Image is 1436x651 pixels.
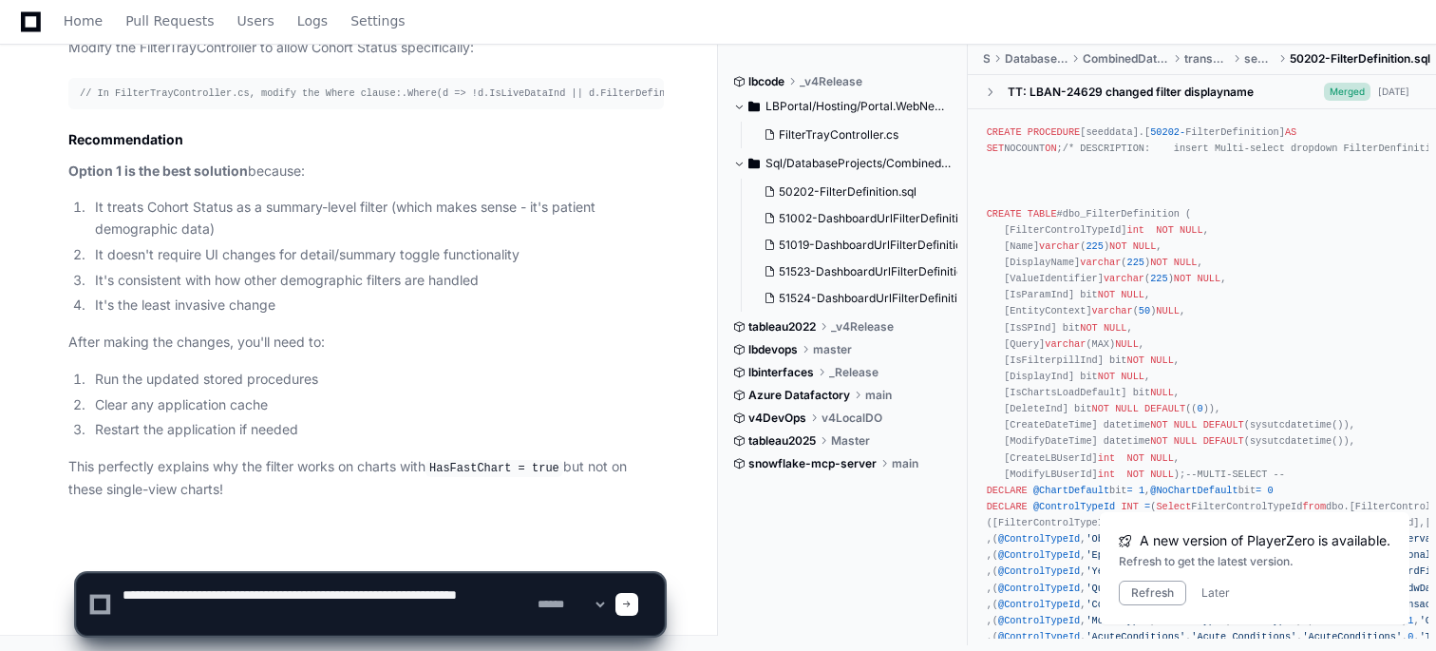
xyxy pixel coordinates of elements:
[1039,240,1080,252] span: varchar
[1109,240,1156,252] span: NOT NULL
[89,295,664,316] li: It's the least invasive change
[1150,387,1174,398] span: NULL
[425,460,563,477] code: HasFastChart = true
[1098,469,1115,480] span: int
[1033,485,1109,496] span: @ChartDefault
[765,99,954,114] span: LBPortal/Hosting/Portal.WebNew/Controllers
[1092,403,1139,414] span: NOT NULL
[1119,554,1390,569] div: Refresh to get the latest version.
[89,270,664,292] li: It's consistent with how other demographic filters are handled
[987,208,1057,220] span: CREATE TABLE
[297,15,328,27] span: Logs
[748,74,784,89] span: lbcode
[1127,469,1174,480] span: NOT NULL
[1185,469,1285,480] span: --MULTI-SELECT --
[983,51,990,67] span: Sql
[1324,83,1370,101] span: Merged
[1115,338,1139,350] span: NULL
[68,163,248,179] strong: Option 1 is the best solution
[1156,501,1191,512] span: Select
[733,91,954,122] button: LBPortal/Hosting/Portal.WebNew/Controllers
[1144,501,1150,512] span: =
[1156,224,1202,236] span: NOT NULL
[1045,143,1056,154] span: ON
[1285,126,1296,138] span: AS
[779,238,987,253] span: 51019-DashboardUrlFilterDefinition.sql
[1083,51,1169,67] span: CombinedDatabaseNew
[237,15,274,27] span: Users
[68,456,664,500] p: This perfectly explains why the filter works on charts with but not on these single-view charts!
[1033,501,1115,512] span: @ControlTypeId
[1086,240,1103,252] span: 225
[987,126,1022,138] span: CREATE
[1144,403,1185,414] span: DEFAULT
[831,433,870,449] span: Master
[1302,501,1326,512] span: from
[756,205,957,232] button: 51002-DashboardUrlFilterDefinition.sql
[1092,306,1133,317] span: varchar
[748,152,760,175] svg: Directory
[1127,257,1144,268] span: 225
[779,264,988,279] span: 51523-DashboardUrlFilterDefinition.sql
[748,342,798,357] span: lbdevops
[748,456,877,471] span: snowflake-mcp-server
[1140,531,1390,550] span: A new version of PlayerZero is available.
[756,285,957,312] button: 51524-DashboardUrlFilterDefinition.sql
[831,319,894,335] span: _v4Release
[1005,51,1068,67] span: DatabaseProjects
[1098,290,1144,301] span: NOT NULL
[1150,436,1197,448] span: NOT NULL
[1203,436,1244,448] span: DEFAULT
[125,15,214,27] span: Pull Requests
[68,37,664,59] p: Modify the FilterTrayController to allow Cohort Status specifically:
[1156,306,1180,317] span: NULL
[756,232,957,258] button: 51019-DashboardUrlFilterDefinition.sql
[1008,85,1254,100] div: TT: LBAN-24629 changed filter displayname
[748,319,816,335] span: tableau2022
[68,130,664,149] h2: Recommendation
[1080,322,1126,334] span: NOT NULL
[1119,581,1186,605] button: Refresh
[987,501,1028,512] span: DECLARE
[892,456,918,471] span: main
[1150,420,1197,431] span: NOT NULL
[89,197,664,240] li: It treats Cohort Status as a summary-level filter (which makes sense - it's patient demographic d...
[1150,257,1197,268] span: NOT NULL
[813,342,852,357] span: master
[1150,273,1167,284] span: 225
[748,365,814,380] span: lbinterfaces
[1244,51,1275,67] span: seeddata
[1045,338,1086,350] span: varchar
[779,211,990,226] span: 51002-DashboardUrlFilterDefinition.sql
[748,433,816,449] span: tableau2025
[733,148,954,179] button: Sql/DatabaseProjects/CombinedDatabaseNew/transactional/seeddata
[1290,51,1430,67] span: 50202-FilterDefinition.sql
[1121,501,1138,512] span: INT
[748,95,760,118] svg: Directory
[89,369,664,391] li: Run the updated stored procedures
[779,291,989,306] span: 51524-DashboardUrlFilterDefinition.sql
[1180,126,1185,138] span: -
[756,122,942,148] button: FilterTrayController.cs
[1256,485,1261,496] span: =
[765,156,954,171] span: Sql/DatabaseProjects/CombinedDatabaseNew/transactional/seeddata
[1127,485,1133,496] span: =
[1104,273,1144,284] span: varchar
[829,365,879,380] span: _Release
[1098,452,1115,464] span: int
[68,161,664,182] p: because:
[1127,354,1174,366] span: NOT NULL
[1127,452,1174,464] span: NOT NULL
[80,86,652,102] div: .Where(d => !d.IsLiveDataInd || d.FilterDefinitions.DisplayName == ).ToList();
[756,258,957,285] button: 51523-DashboardUrlFilterDefinition.sql
[987,143,1004,154] span: SET
[1174,273,1220,284] span: NOT NULL
[64,15,103,27] span: Home
[748,411,806,426] span: v4DevOps
[1203,420,1244,431] span: DEFAULT
[1139,485,1144,496] span: 1
[779,184,916,200] span: 50202-FilterDefinition.sql
[800,74,862,89] span: _v4Release
[80,87,402,99] span: // In FilterTrayController.cs, modify the Where clause:
[68,332,664,354] p: After making the changes, you'll need to:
